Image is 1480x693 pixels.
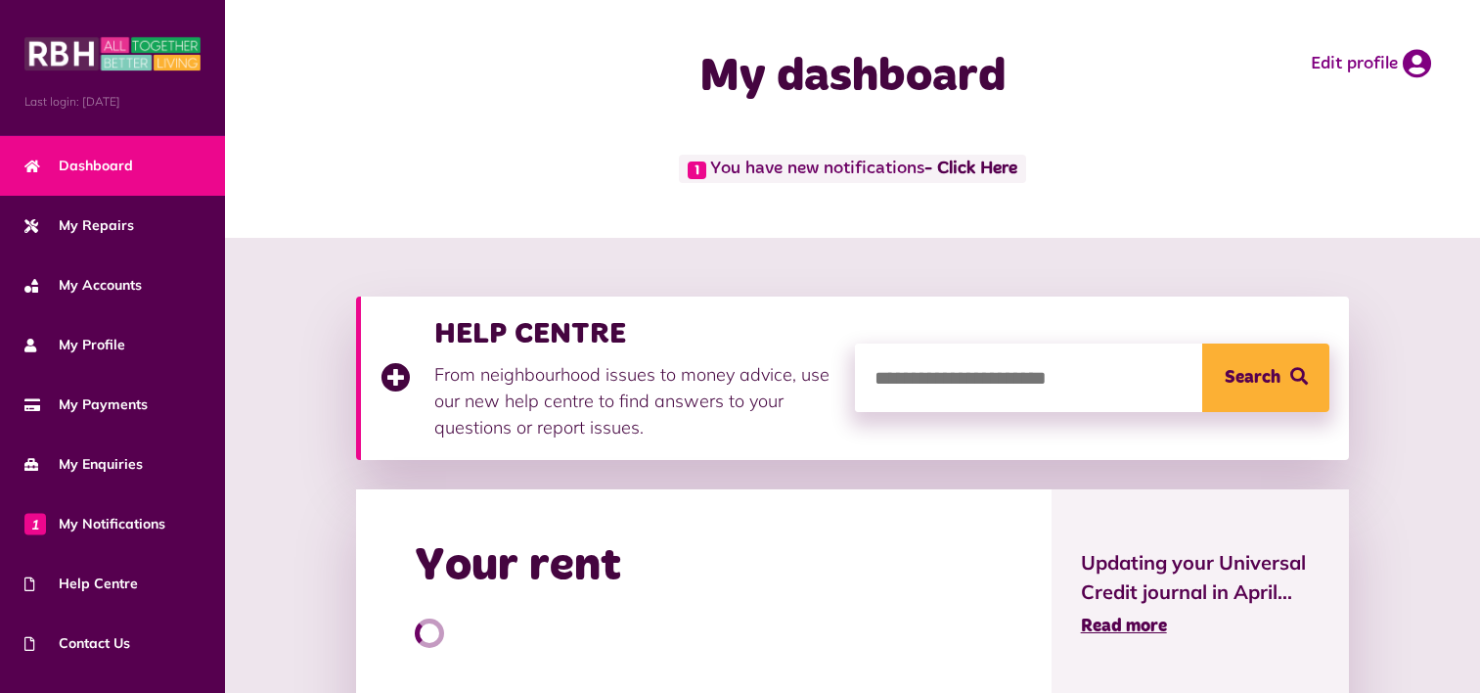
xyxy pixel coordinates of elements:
a: Edit profile [1311,49,1431,78]
span: My Payments [24,394,148,415]
a: Updating your Universal Credit journal in April... Read more [1081,548,1321,640]
span: Dashboard [24,156,133,176]
span: Contact Us [24,633,130,654]
h1: My dashboard [559,49,1147,106]
a: - Click Here [924,161,1017,178]
span: 1 [688,162,706,179]
p: From neighbourhood issues to money advice, use our new help centre to find answers to your questi... [434,361,835,440]
span: Last login: [DATE] [24,93,201,111]
span: My Repairs [24,215,134,236]
span: My Notifications [24,514,165,534]
span: My Profile [24,335,125,355]
img: MyRBH [24,34,201,73]
span: My Accounts [24,275,142,296]
h2: Your rent [415,538,621,595]
span: Read more [1081,618,1167,635]
span: Updating your Universal Credit journal in April... [1081,548,1321,607]
span: Help Centre [24,574,138,594]
h3: HELP CENTRE [434,316,835,351]
span: Search [1225,344,1280,412]
span: My Enquiries [24,454,143,475]
span: You have new notifications [679,155,1026,183]
span: 1 [24,513,46,534]
button: Search [1202,344,1329,412]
